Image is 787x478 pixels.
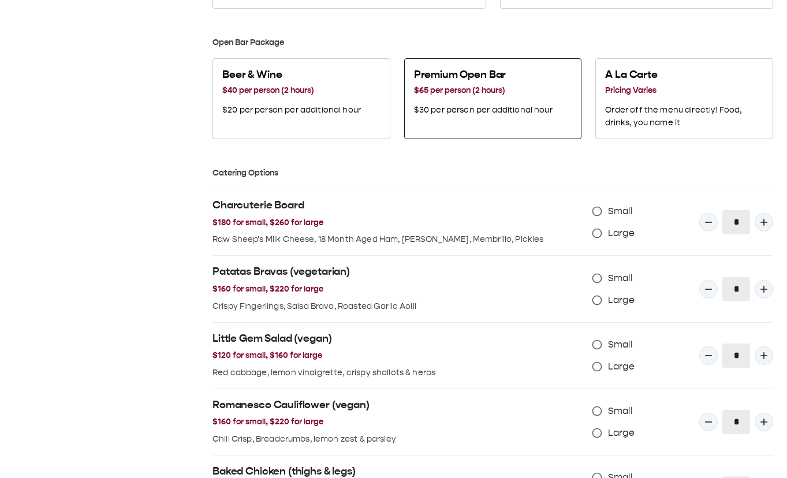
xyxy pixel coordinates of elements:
div: Select one [212,58,773,139]
p: Order off the menu directly! Food, drinks, you name it [605,104,763,129]
h3: $160 for small, $220 for large [212,283,583,296]
div: Quantity Input [699,334,773,378]
h2: Patatas Bravas (vegetarian) [212,265,583,279]
h3: Open Bar Package [212,36,773,49]
span: Large [608,426,635,440]
p: Crispy Fingerlings, Salsa Brava, Roasted Garlic Aoili [212,300,583,313]
div: Quantity Input [699,267,773,311]
h3: $160 for small, $220 for large [212,416,583,428]
button: A La Carte [595,58,773,139]
div: Quantity Input [699,400,773,444]
span: Large [608,226,635,240]
h2: A La Carte [605,68,763,82]
h2: Beer & Wine [222,68,361,82]
span: Small [608,271,632,285]
button: Beer & Wine [212,58,390,139]
h2: Charcuterie Board [212,199,583,212]
span: Large [608,293,635,307]
p: Chili Crisp, Breadcrumbs, lemon zest & parsley [212,433,583,446]
h2: Romanesco Cauliflower (vegan) [212,398,583,412]
h2: Premium Open Bar [414,68,553,82]
span: Small [608,338,632,352]
h3: $40 per person (2 hours) [222,84,361,97]
button: Premium Open Bar [404,58,582,139]
h3: $180 for small, $260 for large [212,216,583,229]
h3: $65 per person (2 hours) [414,84,553,97]
p: Red cabbage, lemon vinaigrette, crispy shallots & herbs [212,367,583,379]
h2: Little Gem Salad (vegan) [212,332,583,346]
p: Raw Sheep's Milk Cheese, 18 Month Aged Ham, [PERSON_NAME], Membrillo, Pickles [212,233,583,246]
span: Small [608,404,632,418]
span: Small [608,204,632,218]
h3: Catering Options [212,167,773,180]
h3: $120 for small, $160 for large [212,349,583,362]
div: Quantity Input [699,200,773,244]
span: Large [608,360,635,374]
p: $30 per person per additional hour [414,104,553,117]
h3: Pricing Varies [605,84,763,97]
p: $20 per person per additional hour [222,104,361,117]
